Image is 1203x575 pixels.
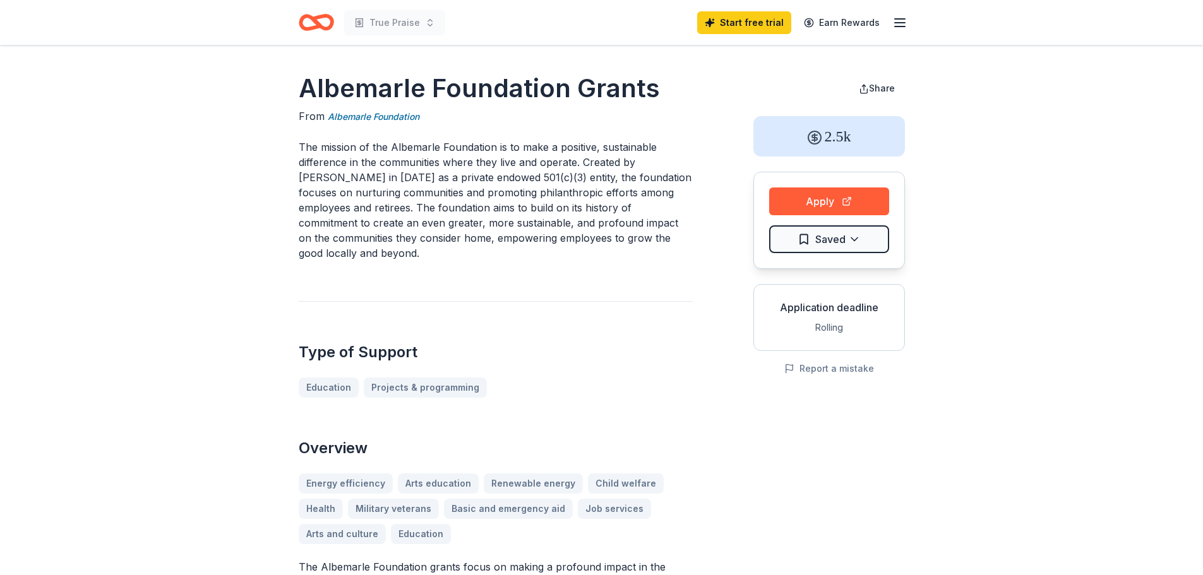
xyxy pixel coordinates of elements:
div: Application deadline [764,300,894,315]
span: Saved [815,231,846,247]
div: Rolling [764,320,894,335]
a: Projects & programming [364,377,487,398]
p: The mission of the Albemarle Foundation is to make a positive, sustainable difference in the comm... [299,139,693,261]
h1: Albemarle Foundation Grants [299,71,693,106]
button: Share [849,76,905,101]
button: Report a mistake [784,361,874,376]
a: Start free trial [697,11,791,34]
button: Saved [769,225,889,253]
a: Home [299,8,334,37]
span: Share [869,83,895,93]
a: Education [299,377,359,398]
a: Albemarle Foundation [328,109,419,124]
div: From [299,109,693,124]
button: True Praise [344,10,445,35]
a: Earn Rewards [796,11,887,34]
span: True Praise [369,15,420,30]
h2: Type of Support [299,342,693,362]
button: Apply [769,187,889,215]
div: 2.5k [753,116,905,157]
h2: Overview [299,438,693,458]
